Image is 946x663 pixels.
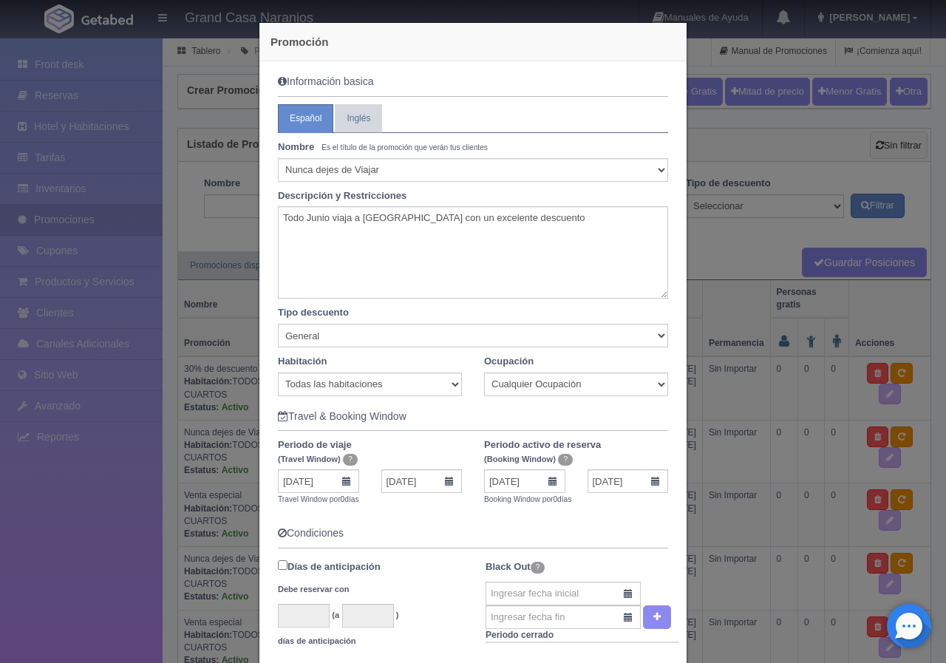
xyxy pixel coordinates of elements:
[278,495,358,503] small: Travel Window por días
[486,556,545,578] label: Black Out
[278,355,327,369] label: Habitación
[278,76,668,87] h5: Información basica
[278,585,349,594] small: Debe reservar con
[486,605,641,629] input: Ingresar fecha fin
[335,104,382,133] a: Inglés
[381,469,463,493] input: Fecha final
[473,438,679,466] label: Periodo activo de reserva
[270,34,676,50] h4: Promoción
[531,562,545,574] span: ?
[278,556,381,600] label: Días de anticipación
[267,438,473,466] label: Periodo de viaje
[486,629,679,642] th: Periodo cerrado
[553,495,557,503] span: 0
[278,560,287,570] input: Días de anticipación Debe reservar con
[558,454,573,466] span: ?
[484,469,565,493] input: Fecha inicial
[341,495,345,503] span: 0
[278,455,341,463] small: (Travel Window)
[278,411,668,422] h5: Travel & Booking Window
[484,355,534,369] label: Ocupación
[486,582,641,605] input: Ingresar fecha inicial
[267,189,679,203] label: Descripción y Restricciones
[278,469,359,493] input: Fecha inicial
[484,495,571,503] small: Booking Window por días
[343,454,358,466] span: ?
[267,306,679,320] label: Tipo descuento
[588,469,669,493] input: Fecha final
[396,611,399,619] small: )
[278,104,333,133] a: Español
[321,143,488,152] small: Es el título de la promoción que verán tus clientes
[484,455,556,463] small: (Booking Window)
[278,528,668,539] h5: Condiciones
[278,636,356,645] small: días de anticipación
[278,140,314,154] label: Nombre
[332,611,339,619] small: (a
